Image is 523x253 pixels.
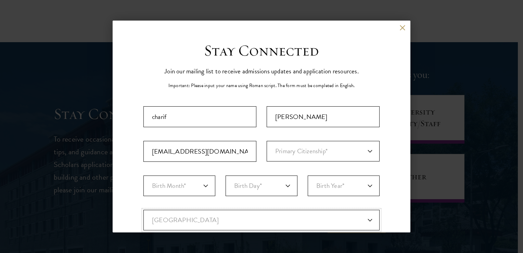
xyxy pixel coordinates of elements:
[143,176,215,196] select: Month
[164,65,359,77] p: Join our mailing list to receive admissions updates and application resources.
[143,106,256,127] input: First Name*
[143,176,380,210] div: Birthdate*
[308,176,380,196] select: Year
[267,106,380,127] input: Last Name*
[267,141,380,162] div: Primary Citizenship*
[168,82,355,89] p: Important: Please input your name using Roman script. The form must be completed in English.
[226,176,297,196] select: Day
[267,106,380,127] div: Last Name (Family Name)*
[143,141,256,162] input: Email Address*
[204,41,319,60] h3: Stay Connected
